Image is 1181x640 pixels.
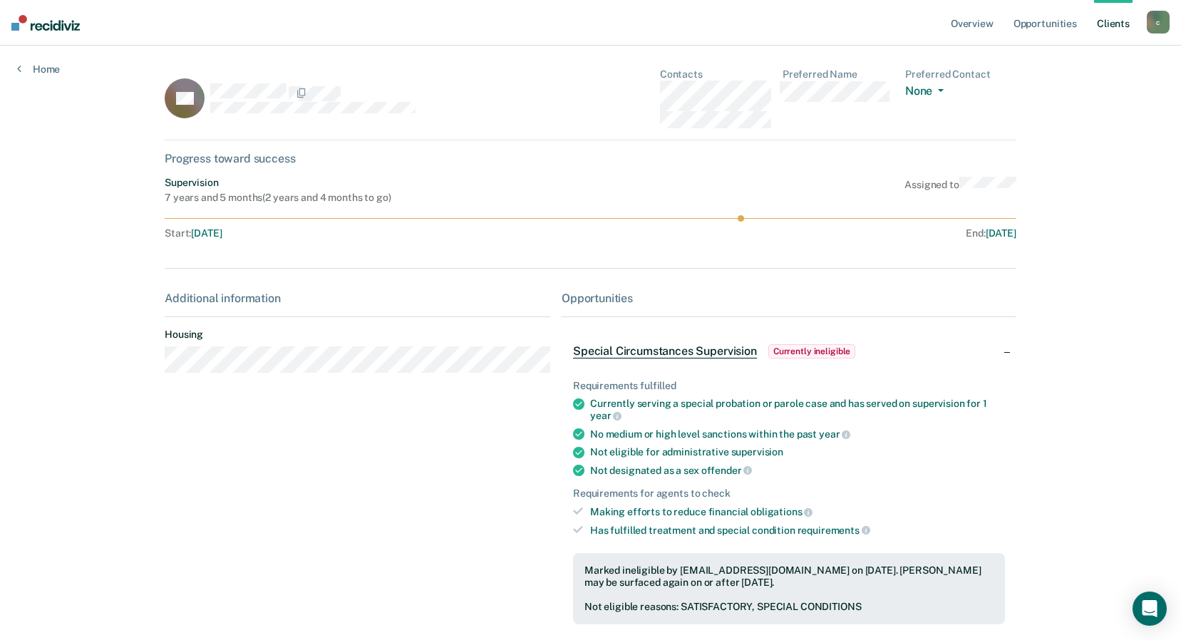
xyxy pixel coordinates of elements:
span: offender [701,465,753,476]
div: Not eligible reasons: SATISFACTORY, SPECIAL CONDITIONS [584,601,994,613]
div: Not designated as a sex [590,464,1005,477]
span: supervision [731,446,783,458]
dt: Housing [165,329,550,341]
div: Not eligible for administrative [590,446,1005,458]
span: year [819,428,850,440]
div: Requirements fulfilled [573,380,1005,392]
dt: Preferred Name [783,68,894,81]
div: Marked ineligible by [EMAIL_ADDRESS][DOMAIN_NAME] on [DATE]. [PERSON_NAME] may be surfaced again ... [584,564,994,589]
div: End : [597,227,1016,239]
dt: Preferred Contact [905,68,1016,81]
img: Recidiviz [11,15,80,31]
div: No medium or high level sanctions within the past [590,428,1005,440]
div: Open Intercom Messenger [1133,592,1167,626]
div: Additional information [165,291,550,305]
span: Currently ineligible [768,344,856,358]
div: Making efforts to reduce financial [590,505,1005,518]
span: year [590,410,622,421]
button: None [905,84,949,100]
span: obligations [751,506,813,517]
div: Progress toward success [165,152,1016,165]
span: Special Circumstances Supervision [573,344,757,358]
span: [DATE] [986,227,1016,239]
div: 7 years and 5 months ( 2 years and 4 months to go ) [165,192,391,204]
div: Has fulfilled treatment and special condition [590,524,1005,537]
div: Assigned to [904,177,1016,204]
span: [DATE] [191,227,222,239]
dt: Contacts [660,68,771,81]
span: requirements [798,525,870,536]
a: Home [17,63,60,76]
div: Opportunities [562,291,1016,305]
div: Start : [165,227,591,239]
div: Currently serving a special probation or parole case and has served on supervision for 1 [590,398,1005,422]
button: c [1147,11,1170,33]
div: Requirements for agents to check [573,487,1005,500]
div: Supervision [165,177,391,189]
div: Special Circumstances SupervisionCurrently ineligible [562,329,1016,374]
